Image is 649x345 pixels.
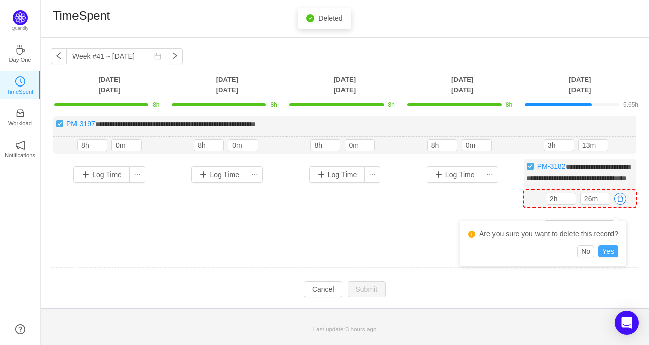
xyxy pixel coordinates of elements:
[56,120,64,128] img: 10738
[5,151,35,160] p: Notifications
[615,311,639,335] div: Open Intercom Messenger
[15,108,25,118] i: icon: inbox
[167,48,183,64] button: icon: right
[152,101,159,108] span: 8h
[598,245,618,257] button: Yes
[304,281,342,297] button: Cancel
[506,101,512,108] span: 8h
[51,74,168,95] th: [DATE] [DATE]
[247,166,263,183] button: icon: ellipsis
[270,101,277,108] span: 8h
[364,166,380,183] button: icon: ellipsis
[577,245,594,257] button: No
[404,74,521,95] th: [DATE] [DATE]
[468,231,475,238] i: icon: exclamation-circle
[13,10,28,25] img: Quantify
[614,193,626,205] button: icon: delete
[388,101,395,108] span: 8h
[623,101,638,108] span: 5.65h
[51,48,67,64] button: icon: left
[12,25,29,32] p: Quantify
[427,166,483,183] button: Log Time
[191,166,247,183] button: Log Time
[66,48,167,64] input: Select a week
[348,281,386,297] button: Submit
[286,74,403,95] th: [DATE] [DATE]
[168,74,286,95] th: [DATE] [DATE]
[7,87,34,96] p: TimeSpent
[346,326,377,332] span: 3 hours ago
[15,111,25,121] a: icon: inboxWorkload
[306,14,314,22] i: icon: check-circle
[521,74,639,95] th: [DATE] [DATE]
[482,166,498,183] button: icon: ellipsis
[313,326,377,332] span: Last update:
[129,166,145,183] button: icon: ellipsis
[9,55,31,64] p: Day One
[15,48,25,58] a: icon: coffeeDay One
[468,229,618,239] div: Are you sure you want to delete this record?
[66,120,95,128] a: PM-3197
[73,166,130,183] button: Log Time
[15,76,25,87] i: icon: clock-circle
[8,119,32,128] p: Workload
[15,324,25,334] a: icon: question-circle
[15,79,25,90] a: icon: clock-circleTimeSpent
[15,143,25,153] a: icon: notificationNotifications
[526,162,535,170] img: 10738
[537,162,566,170] a: PM-3182
[154,53,161,60] i: icon: calendar
[318,14,342,22] span: Deleted
[309,166,365,183] button: Log Time
[15,140,25,150] i: icon: notification
[15,45,25,55] i: icon: coffee
[53,8,110,23] h1: TimeSpent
